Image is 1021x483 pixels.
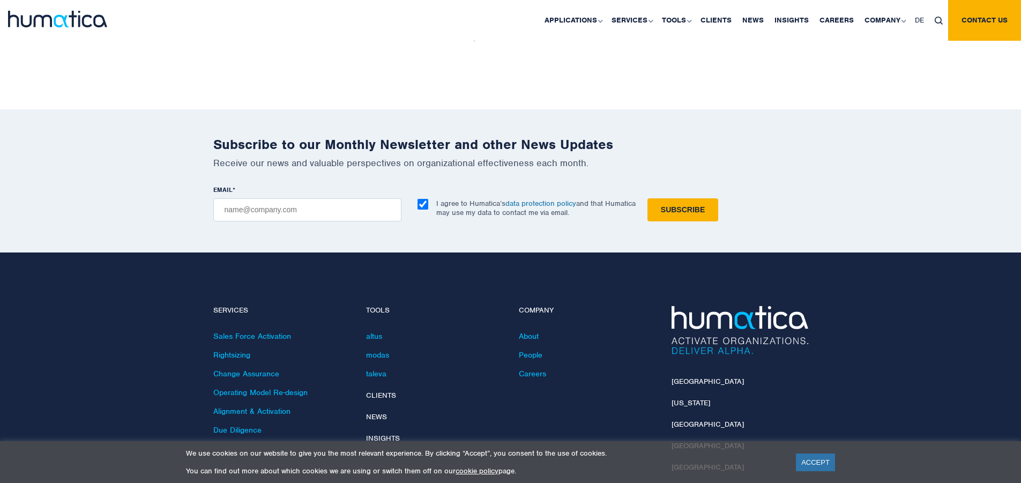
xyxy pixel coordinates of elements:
[672,420,744,429] a: [GEOGRAPHIC_DATA]
[213,388,308,397] a: Operating Model Re-design
[213,306,350,315] h4: Services
[366,391,396,400] a: Clients
[366,306,503,315] h4: Tools
[456,466,498,475] a: cookie policy
[8,11,107,27] img: logo
[366,412,387,421] a: News
[213,331,291,341] a: Sales Force Activation
[915,16,924,25] span: DE
[366,369,386,378] a: taleva
[186,466,782,475] p: You can find out more about which cookies we are using or switch them off on our page.
[935,17,943,25] img: search_icon
[366,350,389,360] a: modas
[366,331,382,341] a: altus
[366,434,400,443] a: Insights
[519,306,655,315] h4: Company
[213,369,279,378] a: Change Assurance
[186,449,782,458] p: We use cookies on our website to give you the most relevant experience. By clicking “Accept”, you...
[796,454,835,471] a: ACCEPT
[519,369,546,378] a: Careers
[213,157,808,169] p: Receive our news and valuable perspectives on organizational effectiveness each month.
[505,199,576,208] a: data protection policy
[213,198,401,221] input: name@company.com
[519,331,539,341] a: About
[672,398,710,407] a: [US_STATE]
[672,306,808,354] img: Humatica
[436,199,636,217] p: I agree to Humatica’s and that Humatica may use my data to contact me via email.
[213,136,808,153] h2: Subscribe to our Monthly Newsletter and other News Updates
[213,425,262,435] a: Due Diligence
[672,377,744,386] a: [GEOGRAPHIC_DATA]
[647,198,718,221] input: Subscribe
[213,350,250,360] a: Rightsizing
[519,350,542,360] a: People
[418,199,428,210] input: I agree to Humatica’sdata protection policyand that Humatica may use my data to contact me via em...
[213,406,290,416] a: Alignment & Activation
[213,185,233,194] span: EMAIL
